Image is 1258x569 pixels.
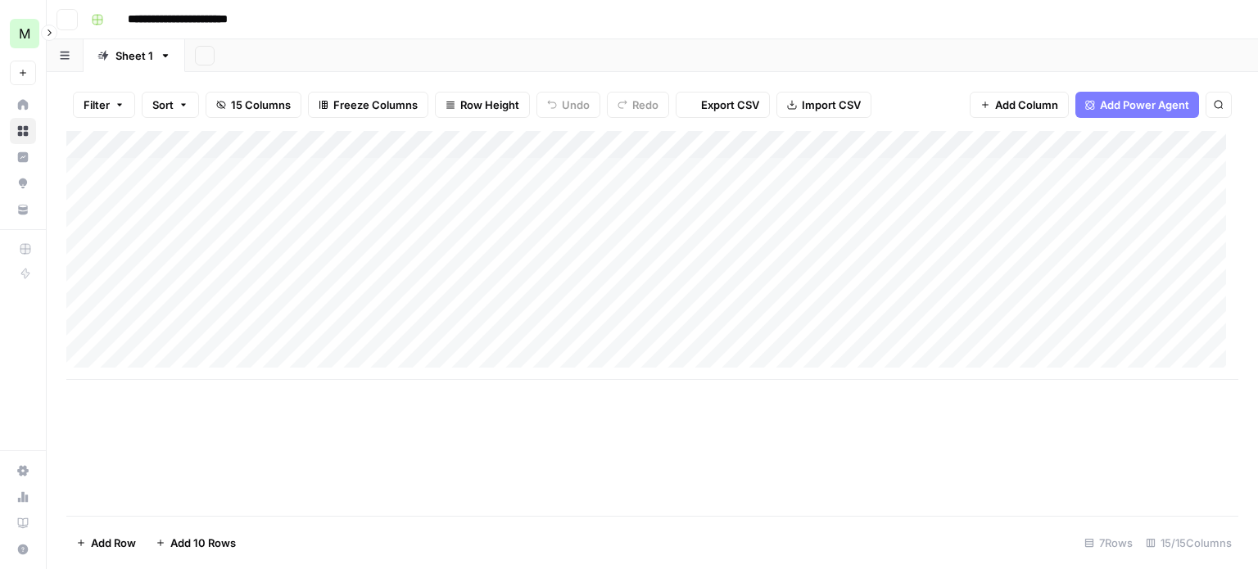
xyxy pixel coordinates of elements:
span: Redo [632,97,658,113]
button: Freeze Columns [308,92,428,118]
span: M [19,24,30,43]
button: Export CSV [676,92,770,118]
button: 15 Columns [206,92,301,118]
button: Add Power Agent [1075,92,1199,118]
span: Add Row [91,535,136,551]
a: Browse [10,118,36,144]
span: Sort [152,97,174,113]
button: Row Height [435,92,530,118]
a: Home [10,92,36,118]
a: Opportunities [10,170,36,196]
div: Sheet 1 [115,47,153,64]
span: Add Column [995,97,1058,113]
button: Workspace: Meet Alfred SEO [10,13,36,54]
div: 7 Rows [1078,530,1139,556]
button: Import CSV [776,92,871,118]
button: Redo [607,92,669,118]
span: Filter [84,97,110,113]
a: Your Data [10,196,36,223]
button: Add Column [970,92,1069,118]
a: Settings [10,458,36,484]
span: Freeze Columns [333,97,418,113]
button: Add 10 Rows [146,530,246,556]
button: Add Row [66,530,146,556]
button: Undo [536,92,600,118]
button: Help + Support [10,536,36,562]
span: Add 10 Rows [170,535,236,551]
span: Export CSV [701,97,759,113]
a: Sheet 1 [84,39,185,72]
span: Row Height [460,97,519,113]
span: Import CSV [802,97,861,113]
a: Usage [10,484,36,510]
span: Add Power Agent [1100,97,1189,113]
span: Undo [562,97,590,113]
span: 15 Columns [231,97,291,113]
div: 15/15 Columns [1139,530,1238,556]
a: Insights [10,144,36,170]
a: Learning Hub [10,510,36,536]
button: Filter [73,92,135,118]
button: Sort [142,92,199,118]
